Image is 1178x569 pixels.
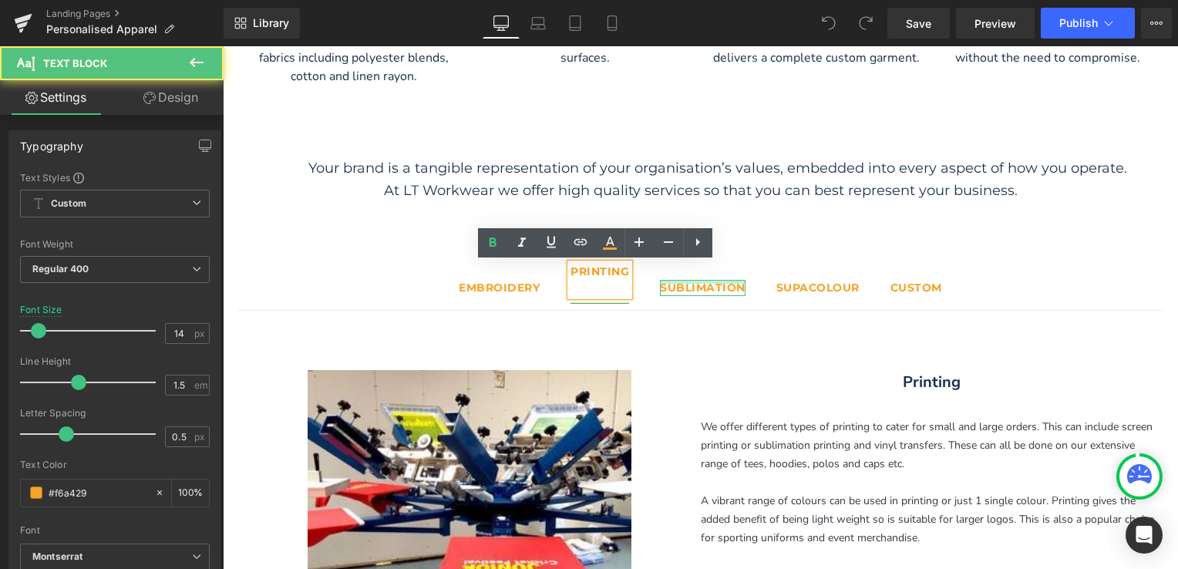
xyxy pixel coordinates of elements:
[194,432,207,442] span: px
[906,15,931,32] span: Save
[680,325,738,346] strong: Printing
[46,23,157,35] span: Personalised Apparel
[594,8,631,39] a: Mobile
[1126,517,1163,554] div: Open Intercom Messenger
[20,356,210,367] div: Line Height
[51,197,86,210] b: Custom
[520,8,557,39] a: Laptop
[20,408,210,419] div: Letter Spacing
[172,480,209,507] div: %
[20,239,210,250] div: Font Weight
[557,8,594,39] a: Tablet
[20,171,210,183] div: Text Styles
[224,8,300,39] a: New Library
[483,8,520,39] a: Desktop
[46,8,224,20] a: Landing Pages
[20,525,210,536] div: Font
[43,57,107,69] span: Text Block
[20,131,83,153] div: Typography
[850,8,881,39] button: Redo
[49,484,147,501] input: Color
[253,16,289,30] span: Library
[974,15,1016,32] span: Preview
[1059,17,1098,29] span: Publish
[1041,8,1135,39] button: Publish
[813,8,844,39] button: Undo
[115,80,227,115] a: Design
[20,460,210,470] div: Text Color
[236,234,317,248] strong: Embroidery
[956,8,1035,39] a: Preview
[194,380,207,390] span: em
[348,218,406,232] strong: printing
[32,263,89,274] b: Regular 400
[51,113,904,130] span: Your brand is a tangible representation of your organisation’s values, embedded into every aspect...
[32,550,82,564] i: Montserrat
[437,234,523,248] strong: sublimation
[194,328,207,338] span: px
[161,136,795,153] span: At LT Workwear we offer high quality services so that you can best represent your business.
[20,305,62,315] div: Font Size
[1141,8,1172,39] button: More
[554,234,637,248] strong: supacolour
[668,234,719,248] strong: Custom
[478,373,931,499] font: We offer different types of printing to cater for small and large orders. This can include screen...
